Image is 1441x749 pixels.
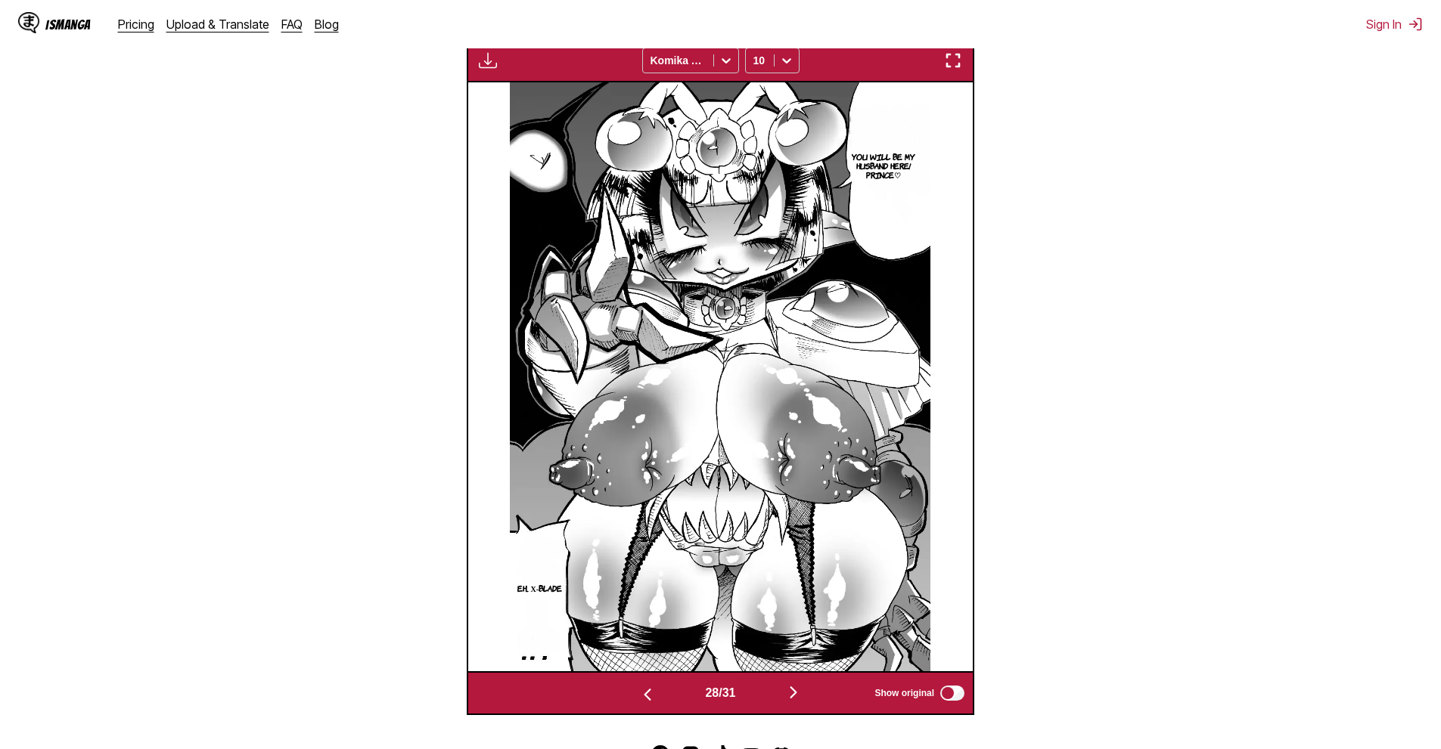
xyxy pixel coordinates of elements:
img: Download translated images [479,51,497,70]
a: IsManga LogoIsManga [18,12,118,36]
span: Show original [874,688,934,698]
a: Blog [315,17,339,32]
div: IsManga [45,17,91,32]
span: 28 / 31 [705,686,735,700]
img: Manga Panel [510,82,930,670]
a: FAQ [281,17,303,32]
a: Pricing [118,17,154,32]
img: Previous page [638,686,657,704]
img: Sign out [1408,17,1423,32]
button: Sign In [1366,17,1423,32]
p: You will be my husband here! Prince♡ [837,149,930,182]
img: Next page [784,683,803,701]
p: Eh... χ-Blade [514,580,566,596]
a: Upload & Translate [166,17,269,32]
img: Enter fullscreen [944,51,962,70]
img: IsManga Logo [18,12,39,33]
input: Show original [940,686,964,701]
